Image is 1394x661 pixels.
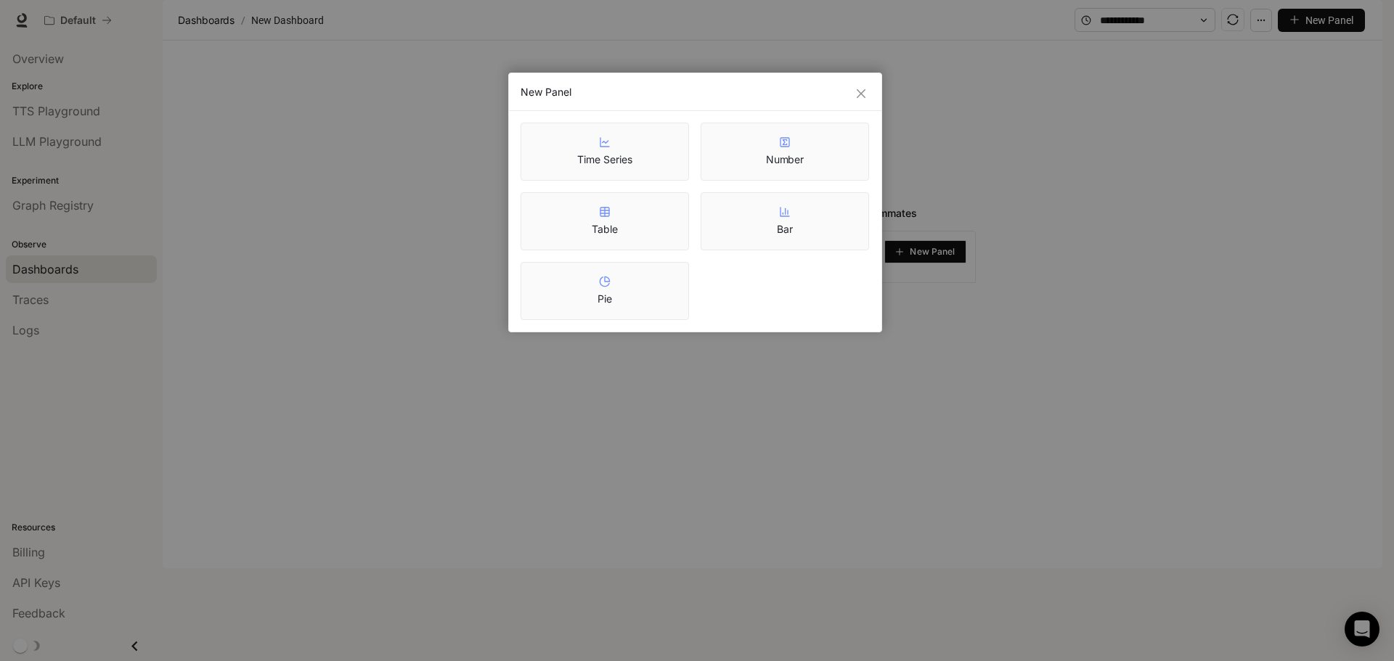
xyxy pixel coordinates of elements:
[910,248,955,255] span: New Panel
[766,152,804,167] article: Number
[884,240,966,263] button: New Panel
[598,292,612,306] article: Pie
[178,12,235,29] span: Dashboards
[855,88,867,99] span: close
[521,85,870,99] div: New Panel
[60,15,96,27] p: Default
[895,247,904,256] span: plus
[248,7,327,34] article: New Dashboard
[241,12,245,28] span: /
[1278,9,1365,32] button: New Panel
[592,222,618,237] article: Table
[1227,14,1239,25] span: sync
[38,6,118,35] button: All workspaces
[853,86,869,102] button: Close
[577,152,632,167] article: Time Series
[174,12,238,29] button: Dashboards
[1305,12,1353,28] span: New Panel
[1289,15,1300,25] span: plus
[777,222,793,237] article: Bar
[1345,612,1379,646] div: Open Intercom Messenger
